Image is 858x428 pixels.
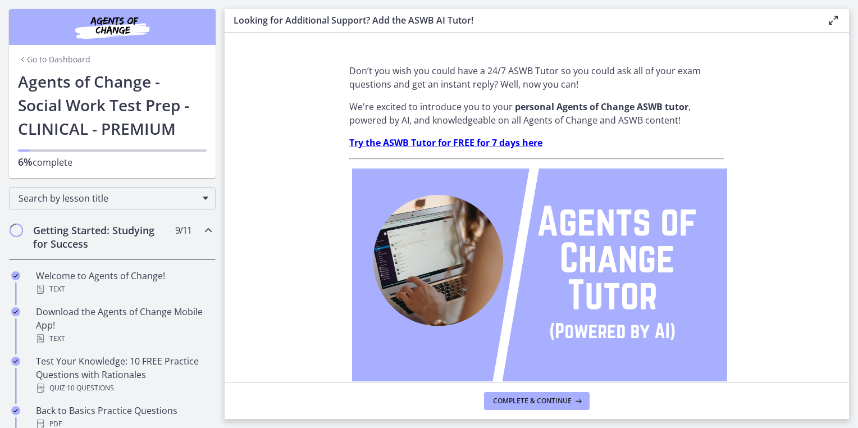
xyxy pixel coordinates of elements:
span: Complete & continue [493,397,572,406]
p: complete [18,155,207,169]
i: Completed [11,307,20,316]
div: Text [36,283,211,296]
span: Search by lesson title [19,192,197,204]
div: Text [36,332,211,345]
i: Completed [11,406,20,415]
button: Complete & continue [484,392,590,410]
div: Quiz [36,381,211,395]
div: Download the Agents of Change Mobile App! [36,305,211,345]
img: Agents_of_Change_Tutor.png [352,169,727,381]
div: Test Your Knowledge: 10 FREE Practice Questions with Rationales [36,354,211,395]
a: Go to Dashboard [18,54,90,65]
span: 9 / 11 [175,224,191,237]
i: Completed [11,271,20,280]
div: Search by lesson title [9,187,216,210]
h1: Agents of Change - Social Work Test Prep - CLINICAL - PREMIUM [18,70,207,140]
strong: personal Agents of Change ASWB tutor [515,101,688,113]
p: We're excited to introduce you to your , powered by AI, and knowledgeable on all Agents of Change... [349,100,724,127]
i: Completed [11,357,20,366]
h3: Looking for Additional Support? Add the ASWB AI Tutor! [234,13,809,27]
h2: Getting Started: Studying for Success [33,224,170,251]
div: Welcome to Agents of Change! [36,269,211,296]
img: Agents of Change [45,13,180,40]
span: · 10 Questions [65,381,114,395]
p: Don’t you wish you could have a 24/7 ASWB Tutor so you could ask all of your exam questions and g... [349,64,724,91]
span: 6% [18,155,33,169]
a: Try the ASWB Tutor for FREE for 7 days here [349,136,542,149]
